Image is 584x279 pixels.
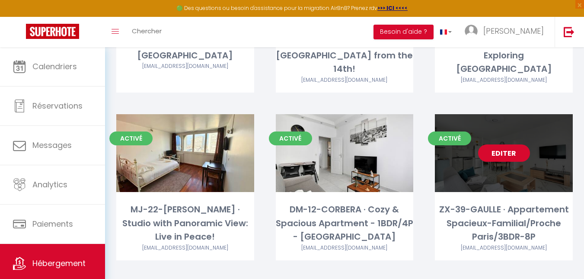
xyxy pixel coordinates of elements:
div: Airbnb [276,76,414,84]
span: Analytics [32,179,67,190]
a: Chercher [125,17,168,47]
div: ZX-39-GAULLE · Appartement Spacieux-Familial/Proche Paris/3BDR-8P [435,203,573,244]
img: Super Booking [26,24,79,39]
span: Activé [109,131,153,145]
div: Airbnb [276,244,414,252]
span: Messages [32,140,72,151]
a: ... [PERSON_NAME] [458,17,555,47]
img: logout [564,26,574,37]
span: Activé [428,131,471,145]
div: Airbnb [435,244,573,252]
div: Airbnb [116,62,254,71]
a: Editer [478,144,530,162]
span: Calendriers [32,61,77,72]
button: Besoin d'aide ? [373,25,434,39]
span: Hébergement [32,258,86,269]
span: [PERSON_NAME] [483,26,544,36]
div: JJ-16-BEZONS · Stunning Panoramic View of [GEOGRAPHIC_DATA] from the 14th! [276,22,414,76]
span: Réservations [32,100,83,111]
div: Airbnb [116,244,254,252]
span: Activé [269,131,312,145]
div: MJ-22-[PERSON_NAME] · Studio with Panoramic View: Live in Peace! [116,203,254,244]
div: Airbnb [435,76,573,84]
img: ... [465,25,478,38]
span: Paiements [32,218,73,229]
span: Chercher [132,26,162,35]
a: >>> ICI <<<< [377,4,408,12]
div: DM-12-CORBERA · Cozy & Spacious Apartment - 1BDR/4P - [GEOGRAPHIC_DATA] [276,203,414,244]
div: FC-164-[PERSON_NAME] · Just Steps Away from the Metro for Exploring [GEOGRAPHIC_DATA] [435,22,573,76]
